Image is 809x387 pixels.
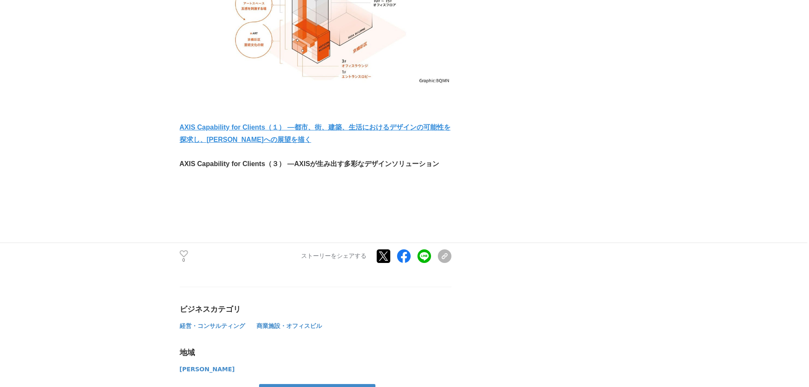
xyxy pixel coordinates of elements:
[180,304,451,314] div: ビジネスカテゴリ
[180,347,451,358] div: 地域
[180,366,235,373] span: [PERSON_NAME]
[180,324,246,329] a: 経営・コンサルティング
[180,258,188,263] p: 0
[180,160,440,167] strong: AXIS Capability for Clients（３） —AXISが生み出す多彩なデザインソリューション
[257,322,322,329] span: 商業施設・オフィスビル
[180,322,245,329] span: 経営・コンサルティング
[301,252,366,260] p: ストーリーをシェアする
[180,367,235,372] a: [PERSON_NAME]
[257,324,322,329] a: 商業施設・オフィスビル
[180,124,451,143] a: AXIS Capability for Clients（１） —都市、街、建築、生活におけるデザインの可能性を探求し、[PERSON_NAME]への展望を描く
